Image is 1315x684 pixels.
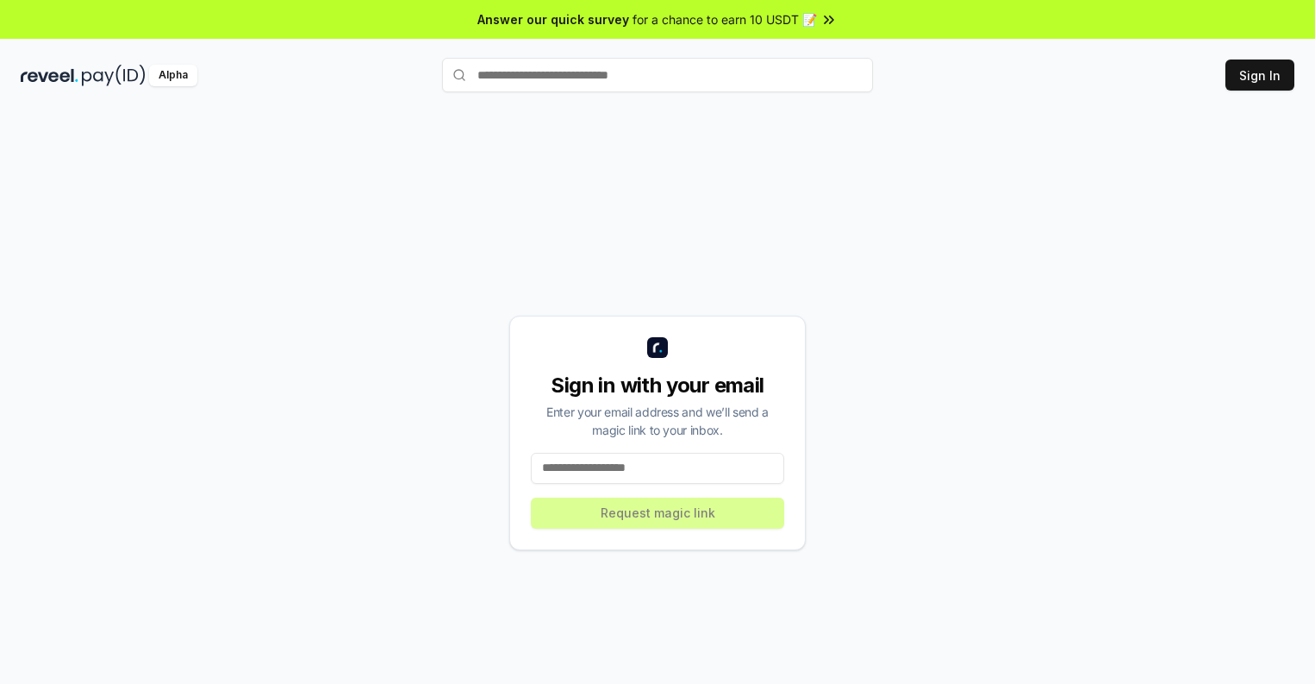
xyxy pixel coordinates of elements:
[149,65,197,86] div: Alpha
[633,10,817,28] span: for a chance to earn 10 USDT 📝
[531,403,784,439] div: Enter your email address and we’ll send a magic link to your inbox.
[531,372,784,399] div: Sign in with your email
[21,65,78,86] img: reveel_dark
[82,65,146,86] img: pay_id
[1225,60,1294,91] button: Sign In
[477,10,629,28] span: Answer our quick survey
[647,337,668,358] img: logo_small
